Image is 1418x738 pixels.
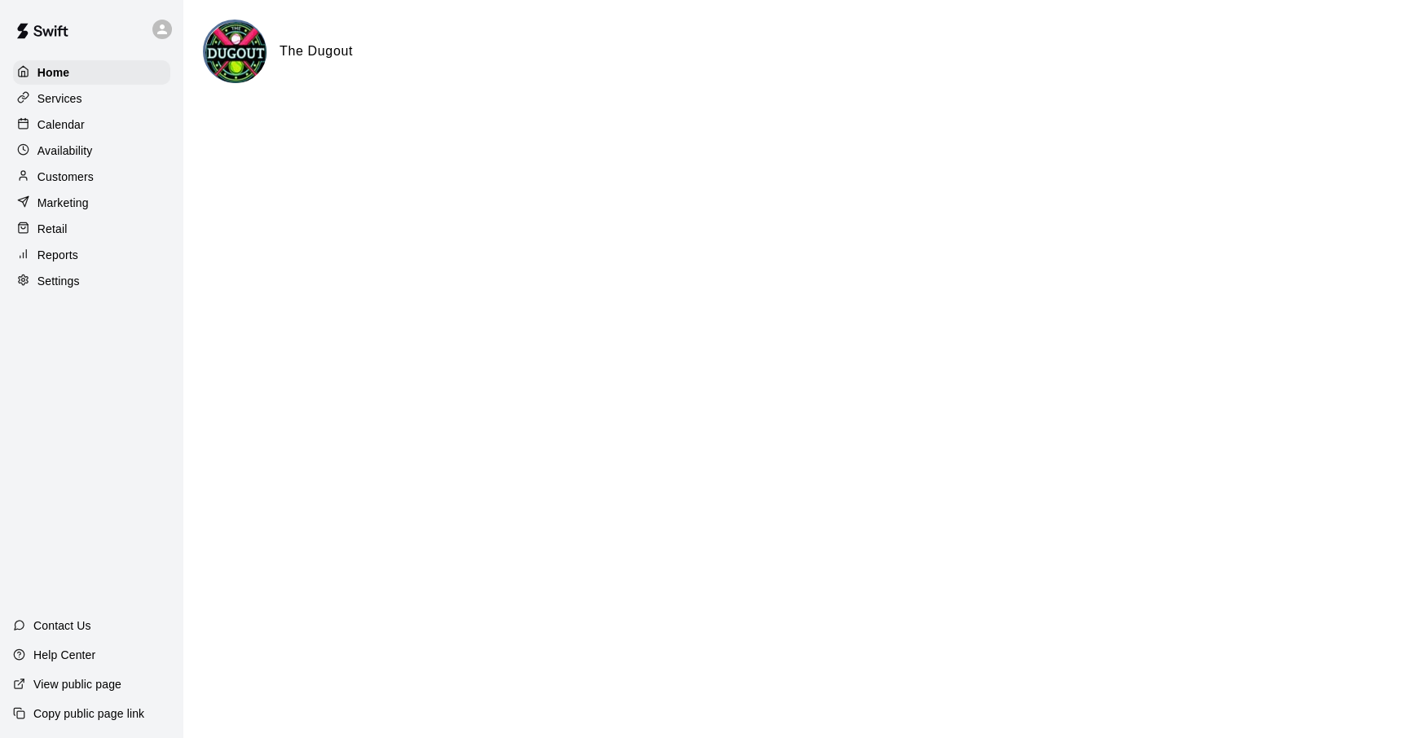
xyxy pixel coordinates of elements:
h6: The Dugout [280,41,353,62]
p: Reports [37,247,78,263]
a: Calendar [13,112,170,137]
a: Availability [13,138,170,163]
a: Reports [13,243,170,267]
p: Calendar [37,116,85,133]
a: Customers [13,165,170,189]
a: Settings [13,269,170,293]
img: The Dugout logo [205,22,266,83]
p: Retail [37,221,68,237]
a: Retail [13,217,170,241]
p: Home [37,64,70,81]
a: Marketing [13,191,170,215]
p: Contact Us [33,617,91,634]
a: Home [13,60,170,85]
p: View public page [33,676,121,692]
p: Marketing [37,195,89,211]
a: Services [13,86,170,111]
p: Services [37,90,82,107]
p: Settings [37,273,80,289]
p: Availability [37,143,93,159]
p: Help Center [33,647,95,663]
p: Copy public page link [33,705,144,722]
p: Customers [37,169,94,185]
